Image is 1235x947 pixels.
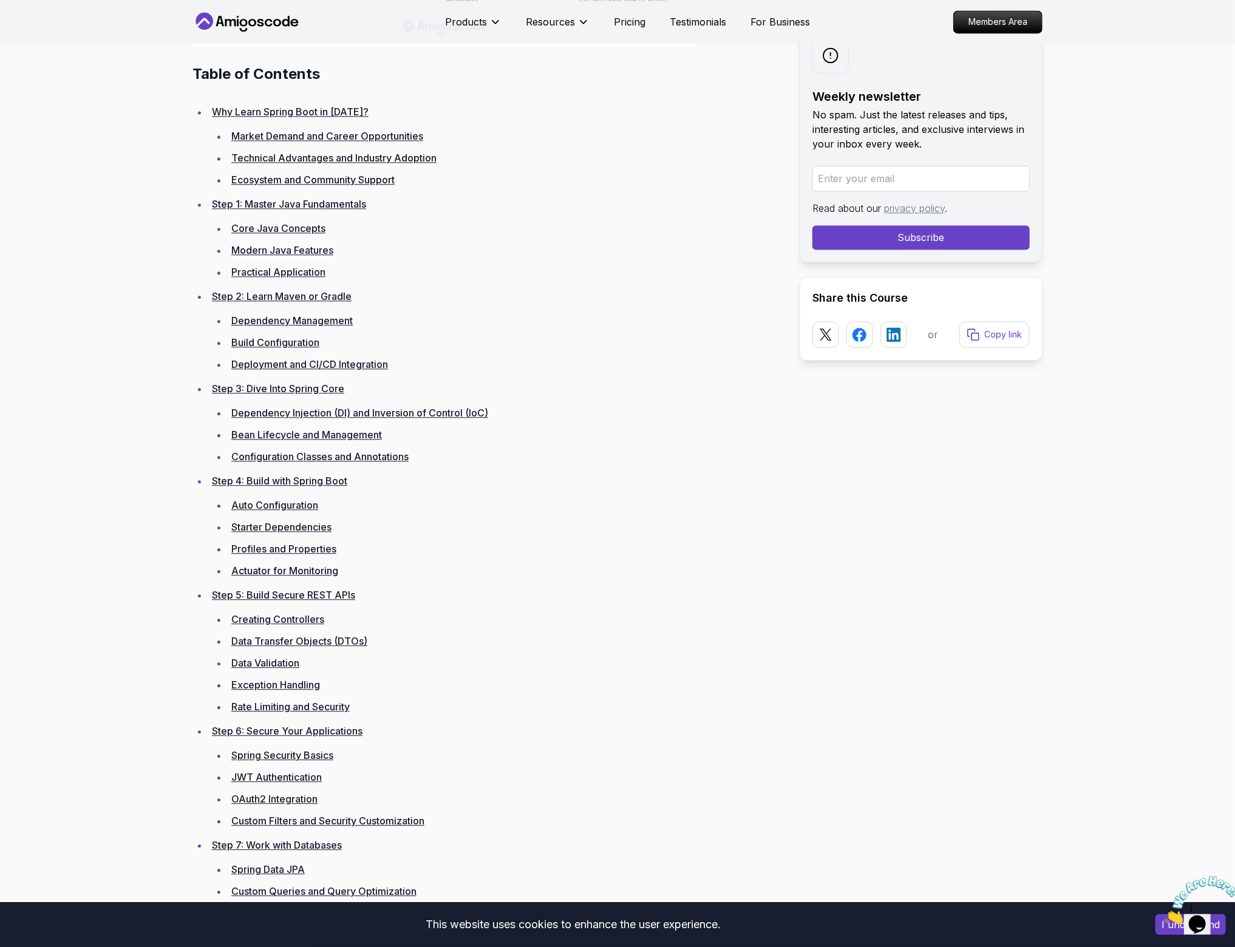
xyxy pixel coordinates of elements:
a: Technical Advantages and Industry Adoption [231,152,437,164]
a: Dependency Injection (DI) and Inversion of Control (IoC) [231,407,488,419]
a: Step 1: Master Java Fundamentals [212,198,366,210]
iframe: chat widget [1160,871,1235,929]
a: Bean Lifecycle and Management [231,429,382,441]
a: JWT Authentication [231,771,322,783]
a: Profiles and Properties [231,543,336,555]
a: Practical Application [231,266,325,278]
div: This website uses cookies to enhance the user experience. [9,911,1137,938]
h2: Weekly newsletter [812,88,1030,105]
a: Spring Data JPA [231,863,305,875]
a: Data Validation [231,657,299,669]
button: Accept cookies [1155,914,1226,935]
a: Spring Security Basics [231,749,333,761]
button: Copy link [959,321,1030,348]
a: OAuth2 Integration [231,793,318,805]
button: Resources [526,15,590,39]
a: Step 7: Work with Databases [212,839,342,851]
button: Subscribe [812,225,1030,249]
button: Products [445,15,502,39]
a: Pricing [614,15,645,29]
a: Step 6: Secure Your Applications [212,725,362,737]
a: Dependency Management [231,314,353,327]
h2: Table of Contents [192,64,780,84]
span: 1 [5,5,10,15]
a: Auto Configuration [231,499,318,511]
a: Data Transfer Objects (DTOs) [231,635,367,647]
a: Deployment and CI/CD Integration [231,358,388,370]
a: Custom Queries and Query Optimization [231,885,417,897]
a: Configuration Classes and Annotations [231,450,409,463]
a: Members Area [953,10,1043,33]
a: Rate Limiting and Security [231,701,350,713]
a: Why Learn Spring Boot in [DATE]? [212,106,369,118]
a: Exception Handling [231,679,320,691]
p: or [928,327,939,342]
a: For Business [750,15,810,29]
a: Step 5: Build Secure REST APIs [212,589,355,601]
p: Members Area [954,11,1042,33]
h2: Share this Course [812,290,1030,307]
a: Core Java Concepts [231,222,325,234]
a: Ecosystem and Community Support [231,174,395,186]
a: Build Configuration [231,336,319,348]
a: Modern Java Features [231,244,333,256]
p: Read about our . [812,201,1030,216]
a: Step 4: Build with Spring Boot [212,475,347,487]
a: Market Demand and Career Opportunities [231,130,423,142]
a: privacy policy [884,202,945,214]
img: Chat attention grabber [5,5,80,53]
a: Step 2: Learn Maven or Gradle [212,290,352,302]
a: Custom Filters and Security Customization [231,815,424,827]
p: No spam. Just the latest releases and tips, interesting articles, and exclusive interviews in you... [812,107,1030,151]
a: Starter Dependencies [231,521,332,533]
a: Testimonials [670,15,726,29]
input: Enter your email [812,166,1030,191]
a: Creating Controllers [231,613,324,625]
a: Step 3: Dive Into Spring Core [212,382,344,395]
p: Copy link [984,328,1022,341]
a: Actuator for Monitoring [231,565,338,577]
p: Resources [526,15,575,29]
p: Products [445,15,487,29]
